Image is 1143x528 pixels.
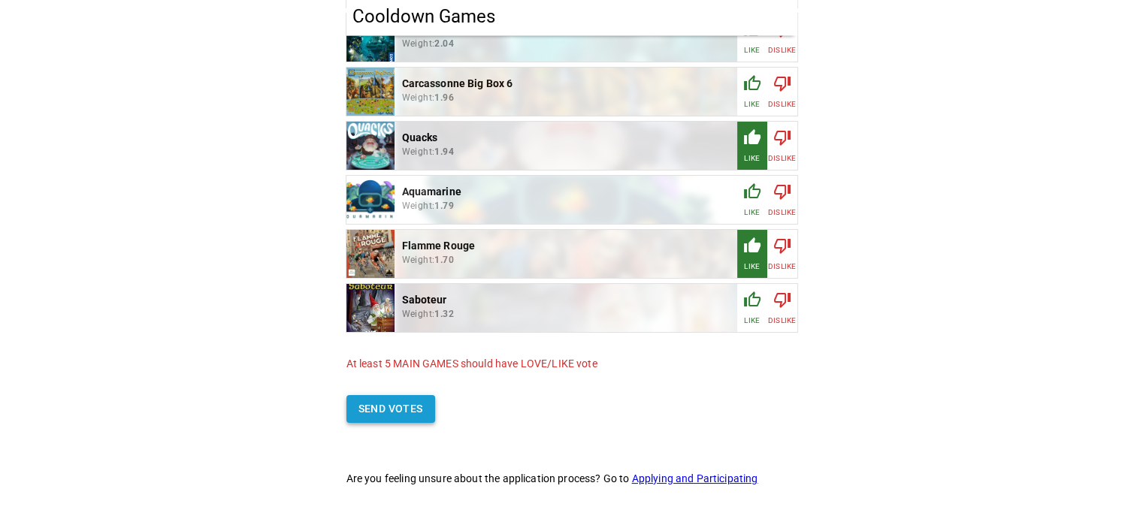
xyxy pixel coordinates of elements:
[737,14,767,62] button: Like
[346,230,395,278] img: pic3482521.jpg
[744,207,759,218] p: Like
[395,86,749,314] img: pic6983965.png
[346,395,435,423] button: Send votes
[737,68,767,116] button: Like
[768,98,796,110] p: Dislike
[767,122,797,170] button: Dislike
[744,98,759,110] p: Like
[767,230,797,278] button: Dislike
[744,315,759,326] p: Like
[632,472,758,484] a: Applying and Participating
[768,261,796,272] p: Dislike
[767,176,797,224] button: Dislike
[744,152,759,164] p: Like
[768,152,796,164] p: Dislike
[737,122,767,170] button: Like
[737,230,767,278] button: Like
[346,68,395,116] img: pic6882456.png
[346,284,395,332] img: pic3989824.jpg
[744,261,759,272] p: Like
[737,284,767,332] button: Like
[346,471,797,486] p: Are you feeling unsure about the application process? Go to
[767,68,797,116] button: Dislike
[767,14,797,62] button: Dislike
[768,315,796,326] p: Dislike
[744,44,759,56] p: Like
[768,207,796,218] p: Dislike
[767,284,797,332] button: Dislike
[346,14,395,62] img: pic5988903.jpg
[768,44,796,56] p: Dislike
[395,77,749,431] img: pic3482521.jpg
[346,176,395,224] img: pic6983965.png
[346,122,395,170] img: pic8780293.png
[737,176,767,224] button: Like
[346,356,797,371] p: At least 5 MAIN GAMES should have LOVE/LIKE vote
